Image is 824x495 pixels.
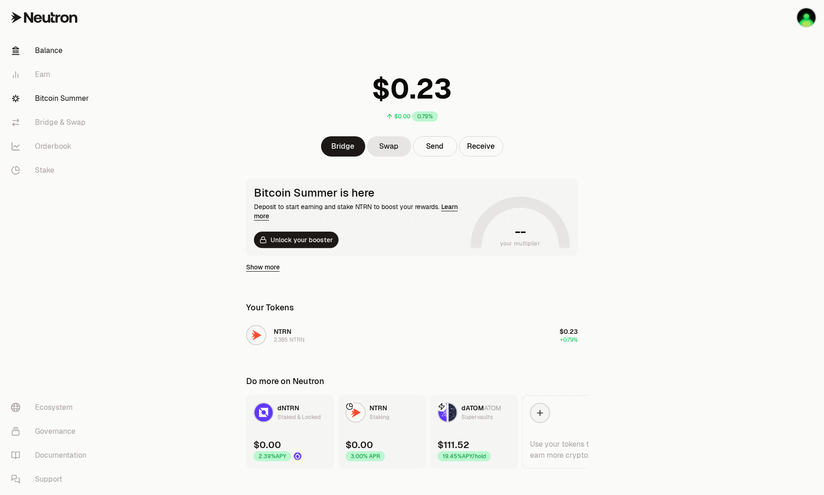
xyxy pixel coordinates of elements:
img: NTRN Logo [247,326,265,344]
div: 0.79% [412,111,438,122]
span: dATOM [461,404,484,412]
div: 3.00% APR [346,451,385,461]
div: $111.52 [438,438,469,451]
a: Swap [367,136,411,157]
span: NTRN [274,327,291,336]
a: Documentation [4,443,99,467]
div: Staked & Locked [277,413,321,422]
img: ATOM Logo [449,403,457,422]
div: Supervaults [461,413,493,422]
a: Stake [4,158,99,182]
div: $0.00 [254,438,281,451]
div: $0.00 [346,438,373,451]
div: Deposit to start earning and stake NTRN to boost your rewards. [254,202,467,221]
a: Earn [4,63,99,87]
div: $0.00 [394,113,410,120]
div: Do more on Neutron [246,375,324,388]
a: Bridge [321,136,365,157]
div: Staking [369,413,389,422]
img: Ledger 1 GD [797,8,816,27]
a: NTRN LogoNTRNStaking$0.003.00% APR [338,395,426,469]
a: Ecosystem [4,396,99,419]
span: NTRN [369,404,387,412]
div: 19.45% APY/hold [438,451,491,461]
img: Drop [294,453,301,460]
div: Bitcoin Summer is here [254,186,467,199]
div: Your Tokens [246,301,294,314]
a: Bridge & Swap [4,111,99,134]
a: dNTRN LogodNTRNStaked & Locked$0.002.39%APYDrop [246,395,334,469]
div: Use your tokens to earn more crypto. [530,439,603,461]
a: Use your tokens to earn more crypto. [522,395,611,469]
span: $0.23 [559,327,578,336]
img: dNTRN Logo [254,403,273,422]
span: ATOM [484,404,501,412]
span: +0.79% [560,336,578,344]
a: Show more [246,262,280,272]
h1: -- [515,224,526,239]
a: Orderbook [4,134,99,158]
button: Receive [459,136,503,157]
a: Bitcoin Summer [4,87,99,111]
a: Balance [4,39,99,63]
a: dATOM LogoATOM LogodATOMATOMSupervaults$111.5219.45%APY/hold [430,395,519,469]
button: Send [413,136,457,157]
button: Unlock your booster [254,232,339,248]
span: your multiplier [501,239,541,248]
button: NTRN LogoNTRN2.385 NTRN$0.23+0.79% [241,321,583,349]
div: 2.385 NTRN [274,336,305,344]
a: Support [4,467,99,491]
a: Governance [4,419,99,443]
div: 2.39% APY [254,451,291,461]
img: NTRN Logo [346,403,365,422]
span: dNTRN [277,404,299,412]
img: dATOM Logo [438,403,447,422]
